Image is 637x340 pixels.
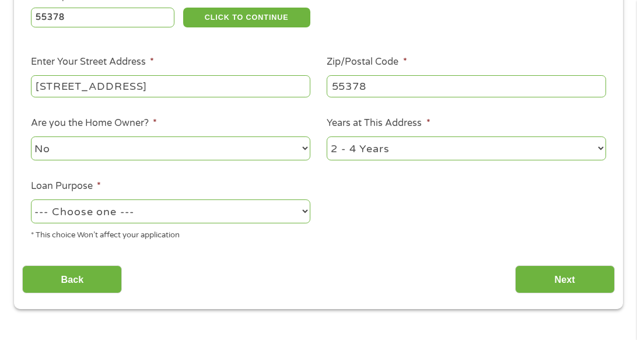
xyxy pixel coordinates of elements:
[31,56,154,68] label: Enter Your Street Address
[31,225,310,241] div: * This choice Won’t affect your application
[327,56,407,68] label: Zip/Postal Code
[31,180,101,192] label: Loan Purpose
[327,117,430,129] label: Years at This Address
[22,265,122,294] input: Back
[183,8,310,27] button: CLICK TO CONTINUE
[31,117,157,129] label: Are you the Home Owner?
[31,8,175,27] input: Enter Zipcode (e.g 01510)
[31,75,310,97] input: 1 Main Street
[515,265,615,294] input: Next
